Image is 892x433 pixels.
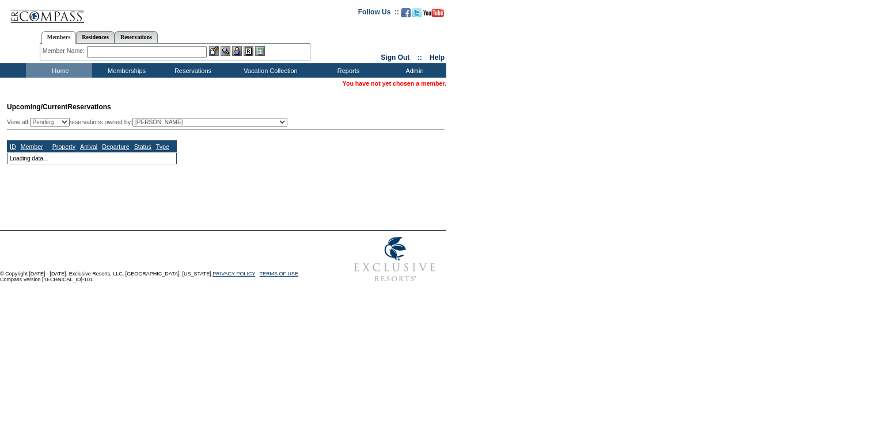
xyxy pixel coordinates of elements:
img: b_calculator.gif [255,46,265,56]
span: Reservations [7,103,111,111]
img: b_edit.gif [209,46,219,56]
img: Subscribe to our YouTube Channel [423,9,444,17]
span: :: [417,53,422,62]
a: ID [10,143,16,150]
td: Memberships [92,63,158,78]
img: Become our fan on Facebook [401,8,411,17]
a: TERMS OF USE [260,271,299,277]
img: Impersonate [232,46,242,56]
td: Reports [314,63,380,78]
a: Become our fan on Facebook [401,12,411,18]
a: Residences [76,31,115,43]
a: Subscribe to our YouTube Channel [423,12,444,18]
td: Follow Us :: [358,7,399,21]
a: Members [41,31,77,44]
a: Status [134,143,151,150]
img: Follow us on Twitter [412,8,422,17]
td: Vacation Collection [225,63,314,78]
span: Upcoming/Current [7,103,67,111]
td: Admin [380,63,446,78]
td: Loading data... [7,152,177,164]
img: Exclusive Resorts [343,231,446,288]
a: Follow us on Twitter [412,12,422,18]
div: View all: reservations owned by: [7,118,293,127]
td: Reservations [158,63,225,78]
a: Type [156,143,169,150]
span: You have not yet chosen a member. [343,80,446,87]
a: Property [52,143,75,150]
img: View [221,46,230,56]
a: Departure [102,143,129,150]
td: Home [26,63,92,78]
a: PRIVACY POLICY [212,271,255,277]
a: Member [21,143,43,150]
a: Help [430,53,445,62]
a: Reservations [115,31,158,43]
a: Sign Out [381,53,409,62]
a: Arrival [80,143,97,150]
div: Member Name: [43,46,87,56]
img: Reservations [244,46,253,56]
